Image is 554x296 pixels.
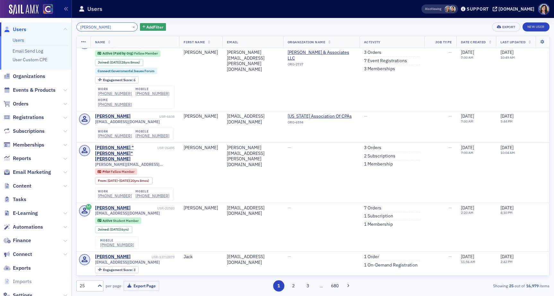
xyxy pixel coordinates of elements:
[288,40,325,44] span: Organization Name
[76,22,138,31] input: Search…
[364,40,381,44] span: Activity
[448,145,452,150] span: —
[4,169,51,176] a: Email Marketing
[13,196,26,203] span: Tasks
[538,4,550,15] span: Profile
[302,280,314,292] button: 3
[364,254,379,260] a: 1 Order
[135,130,169,133] div: mobile
[364,50,381,55] a: 3 Orders
[95,114,131,119] div: [PERSON_NAME]
[135,133,169,138] div: [PHONE_NUMBER]
[13,48,43,54] a: Email Send Log
[124,281,159,291] button: Export Page
[4,73,45,80] a: Organizations
[227,40,238,44] span: Email
[98,98,132,102] div: home
[135,91,169,96] a: [PHONE_NUMBER]
[135,193,169,198] a: [PHONE_NUMBER]
[288,145,291,150] span: —
[95,254,131,260] a: [PERSON_NAME]
[425,7,441,11] span: Viewing
[95,68,158,74] div: Connect:
[110,60,140,64] div: (28yrs 8mos)
[288,50,355,61] span: McMahan & Associates LLC
[13,210,38,217] span: E-Learning
[95,40,105,44] span: Name
[317,283,326,289] span: …
[13,169,51,176] span: Email Marketing
[273,280,284,292] button: 1
[184,254,218,260] div: Jack
[95,76,139,83] div: Engagement Score: 6
[4,237,31,244] a: Finance
[135,87,169,91] div: mobile
[364,113,368,119] span: —
[134,51,158,55] span: Fellow Member
[132,206,175,210] div: USR-22583
[461,210,473,215] time: 2:20 AM
[98,69,111,73] span: Connect :
[4,224,43,231] a: Automations
[449,6,456,13] span: Pamela Galey-Coleman
[95,162,175,167] span: [PERSON_NAME][EMAIL_ADDRESS][PERSON_NAME][DOMAIN_NAME]
[13,114,44,121] span: Registrations
[111,169,134,174] span: Fellow Member
[4,114,44,121] a: Registrations
[445,6,451,13] span: Tiffany Carson
[364,262,418,268] a: 1 On-Demand Registration
[132,255,175,259] div: USR-13712879
[448,49,452,55] span: —
[500,254,514,259] span: [DATE]
[108,179,149,183] div: – (20yrs 8mos)
[500,205,514,211] span: [DATE]
[288,62,355,69] div: ORG-2737
[288,114,352,119] a: [US_STATE] Association Of CPAs
[98,193,132,198] div: [PHONE_NUMBER]
[13,26,26,33] span: Users
[98,170,134,174] a: Prior Fellow Member
[95,217,142,224] div: Active: Active: Student Member
[500,119,513,123] time: 5:44 PM
[95,50,161,57] div: Active (Paid by Org): Active (Paid by Org): Fellow Member
[13,251,32,258] span: Connect
[184,40,205,44] span: First Name
[98,69,154,73] a: Connect:Governmental Issues Forum
[508,283,515,289] strong: 25
[329,280,341,292] button: 680
[502,25,515,29] div: Export
[113,218,139,223] span: Student Member
[95,275,135,282] div: Created Via: End User
[13,141,44,148] span: Memberships
[157,146,175,150] div: USR-26495
[500,49,514,55] span: [DATE]
[98,227,110,232] span: Joined :
[227,205,278,216] div: [EMAIL_ADDRESS][DOMAIN_NAME]
[461,40,486,44] span: Date Created
[95,260,160,265] span: [EMAIL_ADDRESS][DOMAIN_NAME]
[288,254,291,259] span: —
[364,213,393,219] a: 1 Subscription
[100,242,134,247] a: [PHONE_NUMBER]
[110,227,129,232] div: (6yrs)
[110,60,120,64] span: [DATE]
[146,24,163,30] span: Add Filter
[98,218,138,223] a: Active Student Member
[364,145,381,151] a: 3 Orders
[95,145,156,162] div: [PERSON_NAME] "[PERSON_NAME]" [PERSON_NAME]
[102,51,134,55] span: Active (Paid by Org)
[95,266,139,273] div: Engagement Score: 3
[4,155,31,162] a: Reports
[4,141,44,148] a: Memberships
[500,210,513,215] time: 8:30 PM
[98,87,132,91] div: work
[498,6,534,12] div: [DOMAIN_NAME]
[492,22,520,31] button: Export
[9,4,39,15] a: SailAMX
[500,55,515,60] time: 10:49 AM
[4,128,45,135] a: Subscriptions
[102,218,113,223] span: Active
[98,60,110,64] span: Joined :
